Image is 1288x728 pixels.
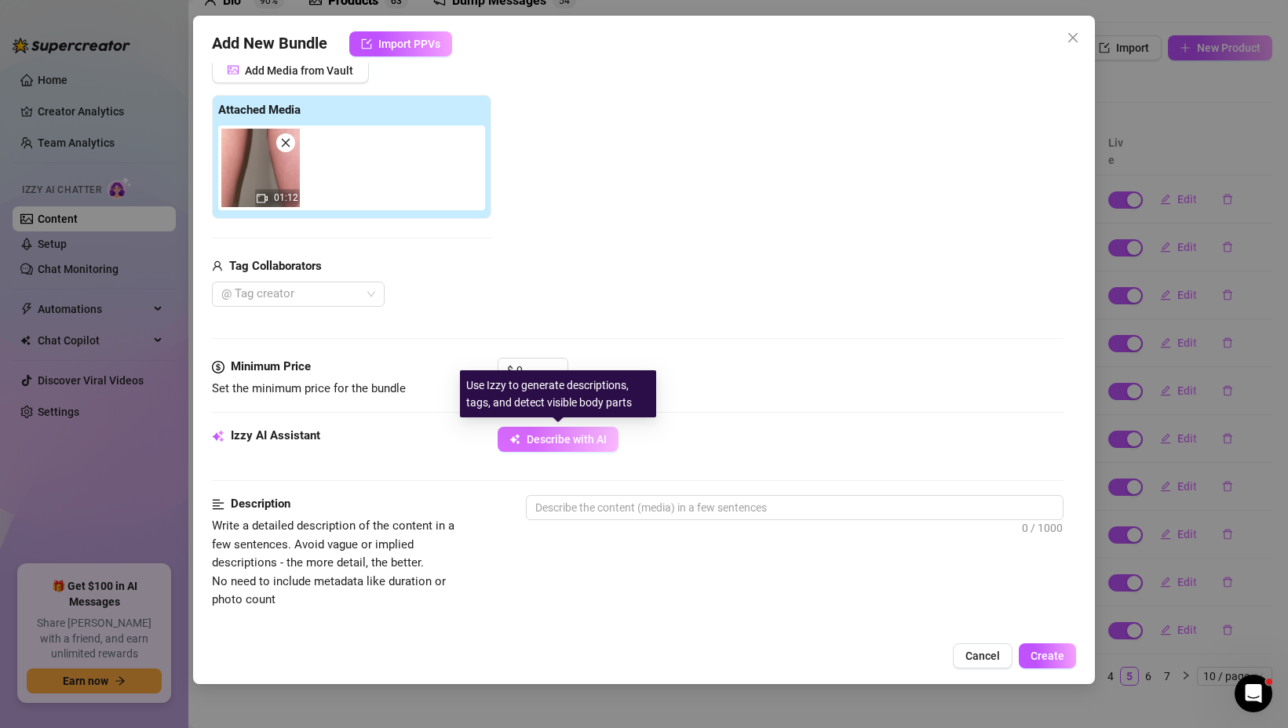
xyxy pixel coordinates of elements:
span: Create [1031,650,1064,662]
button: Import PPVs [349,31,452,56]
span: Describe with AI [527,433,607,446]
button: Close [1060,25,1085,50]
span: close [280,137,291,148]
span: dollar [212,358,224,377]
div: 01:12 [221,129,300,207]
span: video-camera [257,193,268,204]
span: Import PPVs [378,38,440,50]
span: close [1067,31,1079,44]
span: import [361,38,372,49]
span: align-left [212,495,224,514]
button: Describe with AI [498,427,618,452]
button: Create [1019,643,1076,668]
span: Add Media from Vault [245,64,353,77]
strong: Attached Media [218,103,301,117]
span: user [212,257,223,276]
span: Close [1060,31,1085,44]
iframe: Intercom live chat [1235,675,1272,712]
button: Add Media from Vault [212,58,369,83]
button: Cancel [953,643,1013,668]
strong: Minimum Price [231,359,311,373]
span: 01:12 [274,192,298,203]
span: Add New Bundle [212,31,327,56]
span: picture [228,64,239,75]
span: Set the minimum price for the bundle [212,381,406,395]
strong: Tag Collaborators [229,259,322,273]
div: Use Izzy to generate descriptions, tags, and detect visible body parts [460,370,656,417]
span: Cancel [965,650,1000,662]
strong: Izzy AI Assistant [231,428,320,442]
span: Write a detailed description of the content in a few sentences. Avoid vague or implied descriptio... [212,519,454,606]
img: media [221,129,300,207]
strong: Description [231,497,290,511]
